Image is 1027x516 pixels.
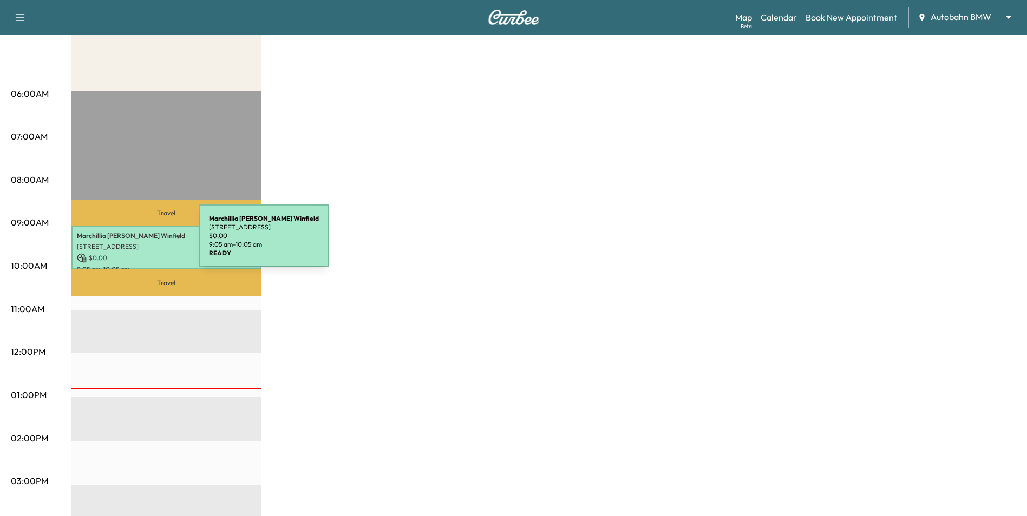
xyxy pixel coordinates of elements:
a: MapBeta [735,11,752,24]
b: READY [209,249,231,257]
p: Travel [71,269,261,295]
p: [STREET_ADDRESS] [77,242,256,251]
p: 10:00AM [11,259,47,272]
a: Book New Appointment [806,11,897,24]
a: Calendar [761,11,797,24]
p: Travel [71,200,261,226]
span: Autobahn BMW [931,11,991,23]
p: Marchillia [PERSON_NAME] Winfield [77,231,256,240]
p: 03:00PM [11,474,48,487]
p: 01:00PM [11,388,47,401]
p: $ 0.00 [209,231,319,240]
p: 02:00PM [11,432,48,445]
p: 12:00PM [11,345,45,358]
b: Marchillia [PERSON_NAME] Winfield [209,214,319,222]
p: 9:05 am - 10:05 am [77,265,256,274]
p: 11:00AM [11,302,44,315]
p: [STREET_ADDRESS] [209,223,319,231]
img: Curbee Logo [488,10,540,25]
div: Beta [741,22,752,30]
p: 06:00AM [11,87,49,100]
p: 09:00AM [11,216,49,229]
p: $ 0.00 [77,253,256,263]
p: 07:00AM [11,130,48,143]
p: 08:00AM [11,173,49,186]
p: 9:05 am - 10:05 am [209,240,319,249]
